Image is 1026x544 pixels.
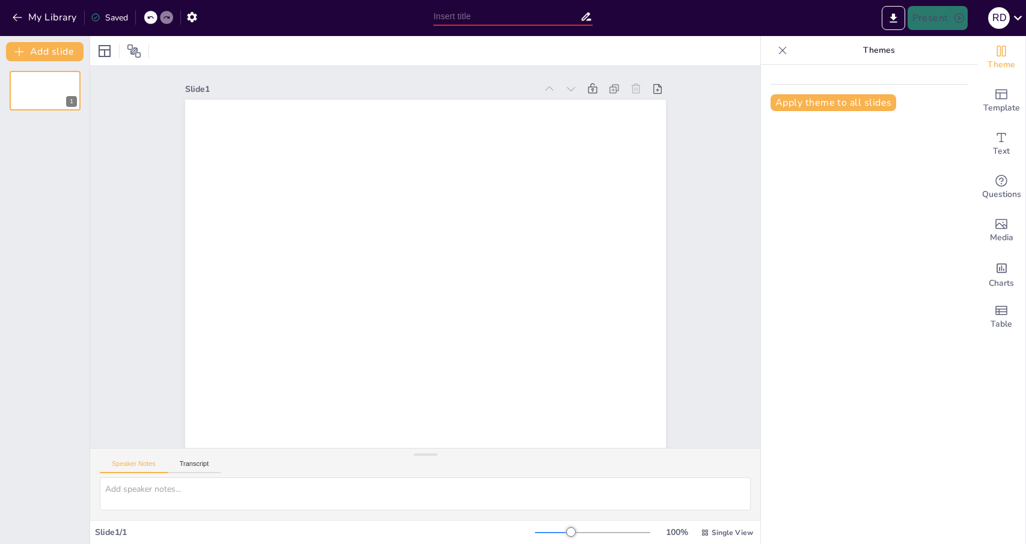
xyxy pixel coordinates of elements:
[977,36,1025,79] div: Change the overall theme
[990,231,1013,244] span: Media
[977,252,1025,295] div: Add charts and graphs
[66,96,77,107] div: 1
[988,58,1015,71] span: Theme
[993,145,1010,158] span: Text
[988,7,1010,29] div: R D
[908,6,968,30] button: Present
[168,460,221,473] button: Transcript
[882,6,905,30] button: Export to PowerPoint
[977,209,1025,252] div: Add images, graphics, shapes or video
[771,94,896,111] button: Apply theme to all slides
[9,8,82,27] button: My Library
[91,12,128,23] div: Saved
[977,166,1025,209] div: Get real-time input from your audience
[982,188,1021,201] span: Questions
[185,83,536,95] div: Slide 1
[433,8,580,25] input: Insert title
[10,71,81,110] div: 1
[977,79,1025,122] div: Add ready made slides
[977,122,1025,166] div: Add text boxes
[991,318,1012,331] span: Table
[977,295,1025,339] div: Add a table
[95,527,535,538] div: Slide 1 / 1
[100,460,168,473] button: Speaker Notes
[95,41,114,61] div: Layout
[712,528,753,537] span: Single View
[989,277,1014,290] span: Charts
[662,527,691,538] div: 100 %
[127,44,141,58] span: Position
[6,42,84,61] button: Add slide
[988,6,1010,30] button: R D
[983,101,1020,115] span: Template
[792,36,965,65] p: Themes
